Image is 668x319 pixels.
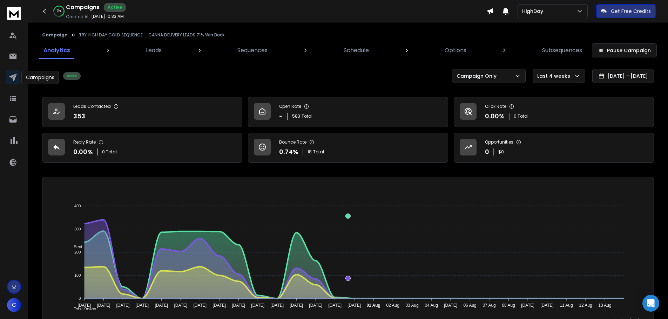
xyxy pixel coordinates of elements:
a: Options [440,42,471,59]
tspan: [DATE] [97,303,110,308]
p: 0 Total [514,113,528,119]
a: Open Rate-583Total [248,97,448,127]
p: 353 [73,111,85,121]
button: Campaign [42,32,68,38]
p: HighDay [522,8,546,15]
tspan: [DATE] [193,303,207,308]
a: Leads [142,42,166,59]
p: Leads Contacted [73,104,111,109]
a: Bounce Rate0.74%18Total [248,133,448,163]
tspan: [DATE] [251,303,264,308]
a: Sequences [233,42,272,59]
p: [DATE] 10:33 AM [91,14,124,19]
p: Campaign Only [457,72,499,79]
tspan: [DATE] [77,303,91,308]
p: Leads [146,46,162,55]
span: Sent [68,244,82,249]
tspan: 07 Aug [483,303,495,308]
img: logo [7,7,21,20]
tspan: 100 [74,273,81,277]
p: TRY HIGH DAY COLD SEQUENCE _ CANNA DELIVERY LEADS 71% Win Back [79,32,224,38]
p: Reply Rate [73,139,96,145]
tspan: [DATE] [135,303,149,308]
span: Total [313,149,324,155]
h1: Campaigns [66,3,100,12]
a: Opportunities0$0 [454,133,654,163]
p: $ 0 [498,149,504,155]
div: Active [63,72,81,80]
tspan: [DATE] [232,303,245,308]
tspan: 300 [74,227,81,231]
p: 71 % [57,9,61,13]
span: Total [302,113,312,119]
tspan: 02 Aug [386,303,399,308]
button: Get Free Credits [596,4,656,18]
tspan: [DATE] [270,303,284,308]
tspan: 01 Aug [366,303,380,308]
p: Last 4 weeks [537,72,573,79]
p: Schedule [344,46,369,55]
p: Subsequences [542,46,582,55]
div: Campaigns [21,71,59,84]
span: 583 [292,113,300,119]
div: Open Intercom Messenger [642,295,659,312]
tspan: [DATE] [444,303,457,308]
p: 0.00 % [485,111,505,121]
tspan: 08 Aug [502,303,515,308]
tspan: 13 Aug [598,303,611,308]
p: 0.00 % [73,147,93,157]
p: Options [445,46,466,55]
p: Opportunities [485,139,513,145]
button: Pause Campaign [592,43,657,57]
button: C [7,298,21,312]
tspan: 400 [74,204,81,208]
tspan: [DATE] [521,303,534,308]
p: Get Free Credits [611,8,651,15]
p: 0.74 % [279,147,298,157]
tspan: [DATE] [540,303,554,308]
a: Leads Contacted353 [42,97,242,127]
tspan: 04 Aug [425,303,438,308]
p: Sequences [237,46,268,55]
tspan: 200 [74,250,81,254]
tspan: [DATE] [174,303,187,308]
p: Open Rate [279,104,301,109]
a: Schedule [339,42,373,59]
a: Analytics [39,42,74,59]
p: Bounce Rate [279,139,306,145]
tspan: 0 [79,296,81,300]
tspan: [DATE] [309,303,322,308]
tspan: [DATE] [290,303,303,308]
tspan: 06 Aug [463,303,476,308]
tspan: [DATE] [348,303,361,308]
a: Subsequences [538,42,586,59]
p: Click Rate [485,104,506,109]
p: 0 Total [102,149,117,155]
span: 18 [308,149,312,155]
tspan: [DATE] [116,303,129,308]
p: 0 [485,147,489,157]
p: Created At: [66,14,90,20]
tspan: [DATE] [212,303,226,308]
tspan: 11 Aug [560,303,573,308]
div: Active [104,3,126,12]
a: Click Rate0.00%0 Total [454,97,654,127]
p: - [279,111,283,121]
tspan: [DATE] [328,303,342,308]
tspan: [DATE] [155,303,168,308]
span: Total Opens [68,307,96,312]
p: Analytics [43,46,70,55]
a: Reply Rate0.00%0 Total [42,133,242,163]
button: [DATE] - [DATE] [592,69,654,83]
tspan: 12 Aug [579,303,592,308]
tspan: 03 Aug [405,303,418,308]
